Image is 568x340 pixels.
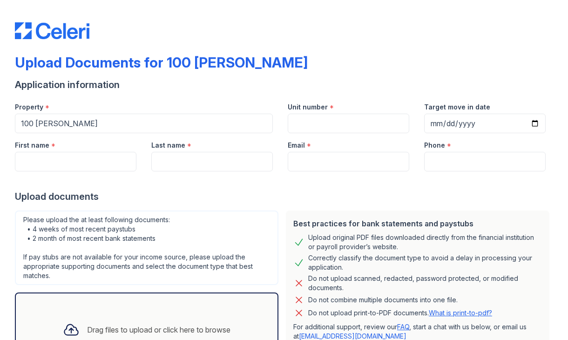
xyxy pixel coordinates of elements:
label: First name [15,141,49,150]
label: Unit number [288,102,328,112]
div: Do not upload scanned, redacted, password protected, or modified documents. [308,274,542,292]
div: Correctly classify the document type to avoid a delay in processing your application. [308,253,542,272]
div: Do not combine multiple documents into one file. [308,294,458,306]
label: Phone [424,141,445,150]
div: Please upload the at least following documents: • 4 weeks of most recent paystubs • 2 month of mo... [15,211,278,285]
a: FAQ [397,323,409,331]
div: Application information [15,78,553,91]
a: [EMAIL_ADDRESS][DOMAIN_NAME] [299,332,406,340]
label: Email [288,141,305,150]
div: Best practices for bank statements and paystubs [293,218,542,229]
label: Property [15,102,43,112]
div: Upload original PDF files downloaded directly from the financial institution or payroll provider’... [308,233,542,252]
img: CE_Logo_Blue-a8612792a0a2168367f1c8372b55b34899dd931a85d93a1a3d3e32e68fde9ad4.png [15,22,89,39]
div: Upload Documents for 100 [PERSON_NAME] [15,54,308,71]
p: Do not upload print-to-PDF documents. [308,308,492,318]
label: Target move in date [424,102,490,112]
div: Upload documents [15,190,553,203]
a: What is print-to-pdf? [429,309,492,317]
div: Drag files to upload or click here to browse [87,324,230,335]
label: Last name [151,141,185,150]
